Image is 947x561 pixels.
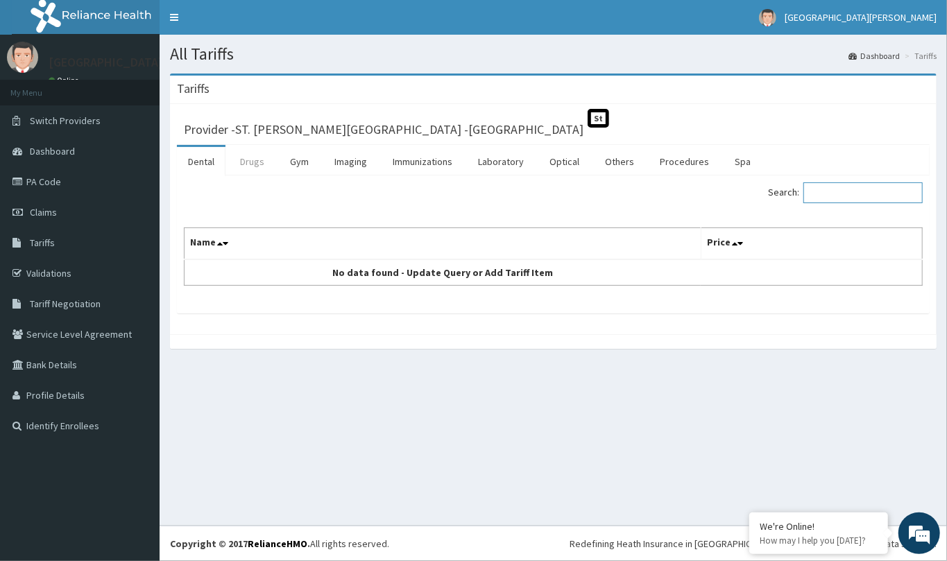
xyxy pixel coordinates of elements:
[724,147,762,176] a: Spa
[759,9,776,26] img: User Image
[323,147,378,176] a: Imaging
[768,182,923,203] label: Search:
[701,228,922,260] th: Price
[30,297,101,310] span: Tariff Negotiation
[785,11,937,24] span: [GEOGRAPHIC_DATA][PERSON_NAME]
[382,147,463,176] a: Immunizations
[570,537,937,551] div: Redefining Heath Insurance in [GEOGRAPHIC_DATA] using Telemedicine and Data Science!
[248,537,307,550] a: RelianceHMO
[160,526,947,561] footer: All rights reserved.
[30,206,57,218] span: Claims
[760,535,878,546] p: How may I help you today?
[467,147,535,176] a: Laboratory
[170,45,937,63] h1: All Tariffs
[901,50,937,62] li: Tariffs
[229,147,275,176] a: Drugs
[848,50,900,62] a: Dashboard
[49,56,254,69] p: [GEOGRAPHIC_DATA][PERSON_NAME]
[803,182,923,203] input: Search:
[177,83,210,95] h3: Tariffs
[30,145,75,157] span: Dashboard
[185,228,701,260] th: Name
[588,109,609,128] span: St
[594,147,645,176] a: Others
[649,147,720,176] a: Procedures
[184,123,583,136] h3: Provider - ST. [PERSON_NAME][GEOGRAPHIC_DATA] -[GEOGRAPHIC_DATA]
[177,147,225,176] a: Dental
[49,76,82,85] a: Online
[279,147,320,176] a: Gym
[760,520,878,533] div: We're Online!
[170,537,310,550] strong: Copyright © 2017 .
[30,236,55,249] span: Tariffs
[7,42,38,73] img: User Image
[30,114,101,127] span: Switch Providers
[538,147,590,176] a: Optical
[185,259,701,286] td: No data found - Update Query or Add Tariff Item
